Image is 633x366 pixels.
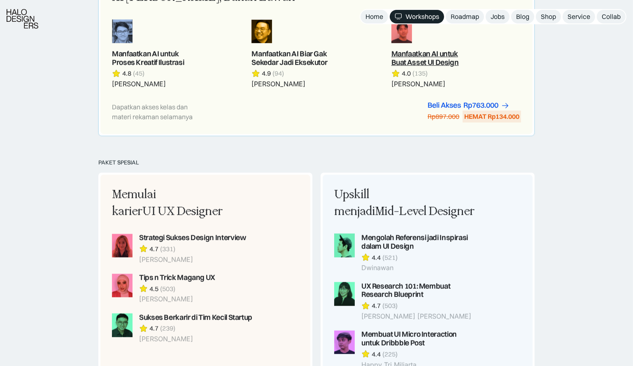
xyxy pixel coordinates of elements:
a: Beli AksesRp763.000 [428,101,510,110]
div: Tips n Trick Magang UX [139,273,215,282]
div: Jobs [491,12,505,21]
div: [PERSON_NAME] [139,295,215,303]
div: (503) [160,285,175,293]
div: Sukses Berkarir di Tim Kecil Startup [139,313,252,322]
a: Sukses Berkarir di Tim Kecil Startup4.7(239)[PERSON_NAME] [112,313,254,343]
div: Memulai karier [112,186,254,220]
div: Collab [602,12,621,21]
div: (239) [160,324,175,333]
div: [PERSON_NAME] [139,256,246,264]
div: Mengolah Referensi jadi Inspirasi dalam UI Design [361,234,476,251]
div: Home [365,12,383,21]
a: Strategi Sukses Design Interview4.7(331)[PERSON_NAME] [112,234,254,264]
div: Upskill menjadi [334,186,476,220]
div: 4.4 [372,253,381,262]
div: Membuat UI Micro Interaction untuk Dribbble Post [361,330,476,347]
a: Mengolah Referensi jadi Inspirasi dalam UI Design4.4(521)Dwinawan [334,234,476,272]
div: 4.5 [149,285,158,293]
div: (503) [382,301,398,310]
div: [PERSON_NAME] [PERSON_NAME] [361,313,476,320]
div: Rp897.000 [428,112,459,121]
div: 4.4 [372,350,381,359]
a: Shop [536,10,561,23]
div: Dapatkan akses kelas dan materi rekaman selamanya [112,102,205,122]
div: [PERSON_NAME] [139,335,252,343]
div: Strategi Sukses Design Interview [139,234,246,242]
div: (225) [382,350,398,359]
div: 4.7 [149,245,158,253]
div: (331) [160,245,175,253]
a: Workshops [390,10,444,23]
div: Rp763.000 [463,101,498,110]
div: HEMAT Rp134.000 [464,112,519,121]
a: Service [563,10,595,23]
span: UI UX Designer [142,204,223,218]
a: UX Research 101: Membuat Research Blueprint4.7(503)[PERSON_NAME] [PERSON_NAME] [334,282,476,321]
div: UX Research 101: Membuat Research Blueprint [361,282,476,299]
div: Workshops [405,12,439,21]
div: Shop [541,12,556,21]
div: 4.7 [372,301,381,310]
div: Blog [516,12,529,21]
div: Roadmap [451,12,479,21]
div: Beli Akses [428,101,461,110]
div: Dwinawan [361,264,476,272]
div: PAKET SPESIAL [98,159,535,166]
div: 4.7 [149,324,158,333]
div: (521) [382,253,398,262]
a: Roadmap [446,10,484,23]
a: Collab [597,10,626,23]
a: Jobs [486,10,510,23]
a: Home [361,10,388,23]
a: Tips n Trick Magang UX4.5(503)[PERSON_NAME] [112,273,254,303]
div: Service [568,12,590,21]
a: Blog [511,10,534,23]
span: Mid-Level Designer [375,204,475,218]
